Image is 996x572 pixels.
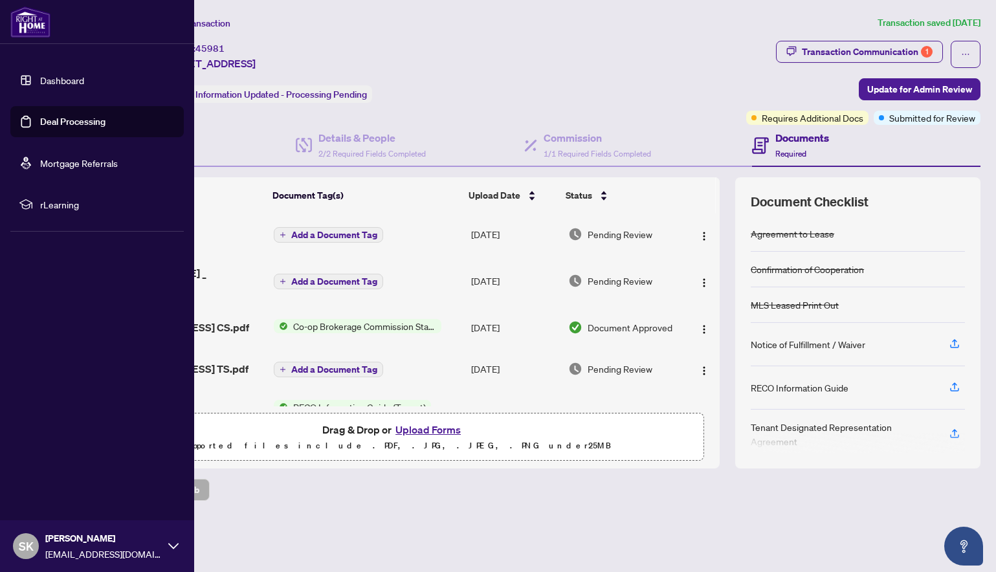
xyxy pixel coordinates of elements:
p: Supported files include .PDF, .JPG, .JPEG, .PNG under 25 MB [91,438,696,454]
img: Logo [699,231,709,241]
button: Transaction Communication1 [776,41,943,63]
span: ellipsis [961,50,970,59]
button: Logo [694,358,714,379]
button: Add a Document Tag [274,362,383,377]
div: RECO Information Guide [751,380,848,395]
span: Status [566,188,592,203]
span: [EMAIL_ADDRESS][DOMAIN_NAME] [45,547,162,561]
span: RECO Information Guide (Tenant) [288,400,431,414]
td: [DATE] [466,255,564,307]
span: plus [280,366,286,373]
span: Update for Admin Review [867,79,972,100]
img: logo [10,6,50,38]
img: Logo [699,366,709,376]
img: Logo [699,278,709,288]
div: Transaction Communication [802,41,933,62]
th: Status [560,177,681,214]
td: [DATE] [466,214,564,255]
button: Logo [694,270,714,291]
div: 1 [921,46,933,58]
td: [DATE] [466,307,564,348]
span: Document Checklist [751,193,869,211]
span: Information Updated - Processing Pending [195,89,367,100]
span: Document Approved [588,320,672,335]
span: Drag & Drop or [322,421,465,438]
span: plus [280,232,286,238]
button: Add a Document Tag [274,227,383,243]
button: Add a Document Tag [274,361,383,378]
h4: Commission [544,130,651,146]
button: Add a Document Tag [274,273,383,290]
span: plus [280,278,286,285]
span: Submitted for Review [889,111,975,125]
a: Dashboard [40,74,84,86]
th: Document Tag(s) [267,177,463,214]
span: 1/1 Required Fields Completed [544,149,651,159]
span: 2/2 Required Fields Completed [318,149,426,159]
span: Required [775,149,806,159]
span: View Transaction [161,17,230,29]
span: Drag & Drop orUpload FormsSupported files include .PDF, .JPG, .JPEG, .PNG under25MB [83,413,703,461]
div: Tenant Designated Representation Agreement [751,420,934,448]
td: [DATE] [466,390,564,445]
td: [DATE] [466,348,564,390]
button: Logo [694,224,714,245]
div: Notice of Fulfillment / Waiver [751,337,865,351]
span: Pending Review [588,227,652,241]
th: Upload Date [463,177,560,214]
button: Status IconRECO Information Guide (Tenant) [274,400,431,435]
button: Status IconCo-op Brokerage Commission Statement [274,319,441,333]
img: Document Status [568,274,582,288]
button: Upload Forms [392,421,465,438]
div: Agreement to Lease [751,226,834,241]
span: Add a Document Tag [291,230,377,239]
h4: Details & People [318,130,426,146]
a: Mortgage Referrals [40,157,118,169]
img: Logo [699,324,709,335]
span: [STREET_ADDRESS] [160,56,256,71]
span: SK [19,537,34,555]
span: Pending Review [588,274,652,288]
span: Add a Document Tag [291,365,377,374]
img: Document Status [568,362,582,376]
button: Add a Document Tag [274,274,383,289]
img: Document Status [568,227,582,241]
img: Status Icon [274,319,288,333]
a: Deal Processing [40,116,105,127]
span: Add a Document Tag [291,277,377,286]
img: Status Icon [274,400,288,414]
img: Document Status [568,320,582,335]
div: Status: [160,85,372,103]
span: rLearning [40,197,175,212]
div: Confirmation of Cooperation [751,262,864,276]
button: Open asap [944,527,983,566]
span: Pending Review [588,362,652,376]
div: MLS Leased Print Out [751,298,839,312]
article: Transaction saved [DATE] [878,16,980,30]
button: Logo [694,317,714,338]
span: Requires Additional Docs [762,111,863,125]
span: Co-op Brokerage Commission Statement [288,319,441,333]
span: 45981 [195,43,225,54]
button: Update for Admin Review [859,78,980,100]
span: [PERSON_NAME] [45,531,162,545]
h4: Documents [775,130,829,146]
span: Upload Date [469,188,520,203]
